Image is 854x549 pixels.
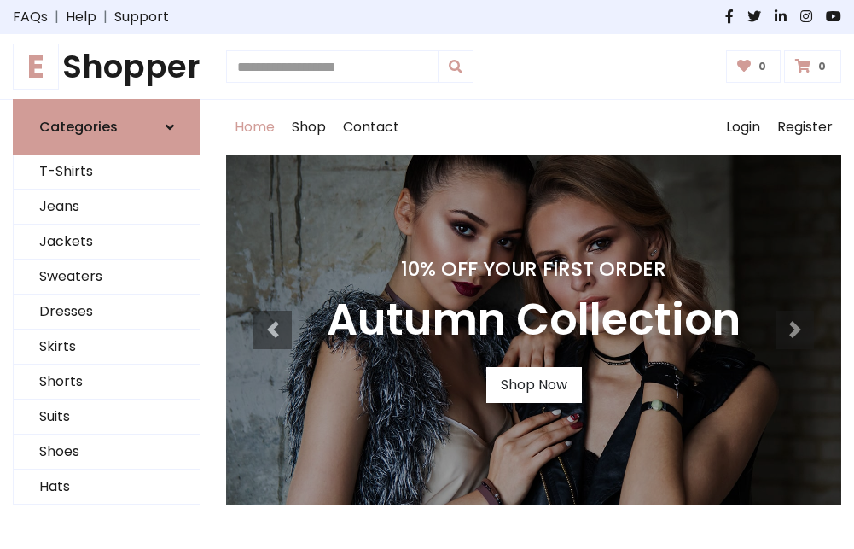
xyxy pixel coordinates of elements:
[14,470,200,505] a: Hats
[754,59,770,74] span: 0
[327,295,741,347] h3: Autumn Collection
[48,7,66,27] span: |
[14,260,200,295] a: Sweaters
[114,7,169,27] a: Support
[14,365,200,400] a: Shorts
[814,59,830,74] span: 0
[66,7,96,27] a: Help
[13,48,200,85] h1: Shopper
[13,7,48,27] a: FAQs
[717,100,769,155] a: Login
[14,190,200,225] a: Jeans
[784,50,841,83] a: 0
[39,119,118,135] h6: Categories
[14,435,200,470] a: Shoes
[14,330,200,365] a: Skirts
[14,295,200,330] a: Dresses
[96,7,114,27] span: |
[726,50,781,83] a: 0
[13,44,59,90] span: E
[283,100,334,155] a: Shop
[13,99,200,155] a: Categories
[334,100,408,155] a: Contact
[327,257,741,281] h4: 10% Off Your First Order
[14,225,200,260] a: Jackets
[14,400,200,435] a: Suits
[226,100,283,155] a: Home
[14,155,200,190] a: T-Shirts
[13,48,200,85] a: EShopper
[486,367,582,403] a: Shop Now
[769,100,841,155] a: Register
